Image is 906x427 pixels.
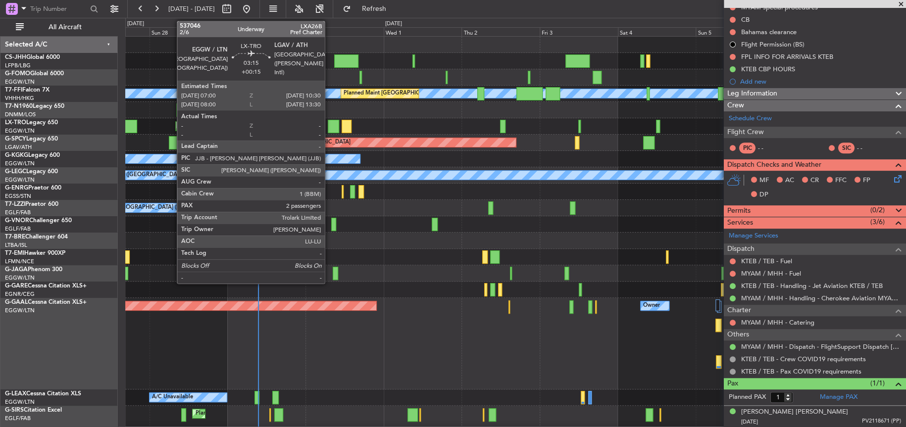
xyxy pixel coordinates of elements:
div: FPL INFO FOR ARRIVALS KTEB [741,52,833,61]
a: T7-EMIHawker 900XP [5,250,65,256]
span: All Aircraft [26,24,104,31]
div: Fri 3 [540,27,618,36]
span: T7-FFI [5,87,22,93]
div: Add new [740,77,901,86]
label: Planned PAX [729,392,766,402]
span: G-LEGC [5,169,26,175]
div: Bahamas clearance [741,28,797,36]
div: Tue 30 [305,27,384,36]
a: G-GARECessna Citation XLS+ [5,283,87,289]
span: Crew [727,100,744,111]
a: T7-BREChallenger 604 [5,234,68,240]
span: PV2118671 (PP) [862,417,901,426]
a: KTEB / TEB - Pax COVID19 requirements [741,367,861,376]
div: Wed 1 [384,27,462,36]
div: [DATE] [385,20,402,28]
span: Others [727,329,749,340]
a: G-LEAXCessna Citation XLS [5,391,81,397]
div: Planned Maint [GEOGRAPHIC_DATA] ([GEOGRAPHIC_DATA]) [195,406,351,421]
span: T7-LZZI [5,201,25,207]
span: G-GARE [5,283,28,289]
button: Refresh [338,1,398,17]
a: T7-FFIFalcon 7X [5,87,50,93]
span: Refresh [353,5,395,12]
div: A/C Unavailable [GEOGRAPHIC_DATA] ([GEOGRAPHIC_DATA]) [74,200,235,215]
span: CR [810,176,819,186]
a: G-SPCYLegacy 650 [5,136,58,142]
span: CS-JHH [5,54,26,60]
div: [DATE] [127,20,144,28]
a: VHHH/HKG [5,95,34,102]
span: FP [863,176,870,186]
span: Leg Information [727,88,777,99]
a: EGGW/LTN [5,127,35,135]
a: G-LEGCLegacy 600 [5,169,58,175]
span: LX-TRO [5,120,26,126]
a: LFMN/NCE [5,258,34,265]
a: G-SIRSCitation Excel [5,407,62,413]
a: MYAM / MHH - Fuel [741,269,801,278]
span: Permits [727,205,751,217]
span: T7-EMI [5,250,24,256]
a: EGGW/LTN [5,398,35,406]
a: G-JAGAPhenom 300 [5,267,62,273]
a: MYAM / MHH - Dispatch - FlightSupport Dispatch [GEOGRAPHIC_DATA] [741,342,901,351]
div: CB [741,15,750,24]
span: G-GAAL [5,299,28,305]
div: [PERSON_NAME] [PERSON_NAME] [741,407,848,417]
div: - - [857,143,879,152]
a: LTBA/ISL [5,241,27,249]
a: G-KGKGLegacy 600 [5,152,60,158]
button: All Aircraft [11,19,107,35]
div: - - [758,143,780,152]
a: EGGW/LTN [5,274,35,282]
div: Mon 29 [227,27,305,36]
div: Flight Permission (BS) [741,40,805,48]
a: EGLF/FAB [5,415,31,422]
span: T7-N1960 [5,103,33,109]
a: T7-LZZIPraetor 600 [5,201,58,207]
span: T7-BRE [5,234,25,240]
span: G-FOMO [5,71,30,77]
span: Dispatch [727,243,755,255]
div: KTEB CBP HOURS [741,65,795,73]
a: Schedule Crew [729,114,772,124]
a: LX-TROLegacy 650 [5,120,58,126]
span: AC [785,176,794,186]
span: Flight Crew [727,127,764,138]
a: LFPB/LBG [5,62,31,69]
span: G-LEAX [5,391,26,397]
a: CS-JHHGlobal 6000 [5,54,60,60]
div: Planned Maint [GEOGRAPHIC_DATA] [256,135,351,150]
a: EGSS/STN [5,192,31,200]
a: T7-N1960Legacy 650 [5,103,64,109]
span: G-ENRG [5,185,28,191]
a: MYAM / MHH - Catering [741,318,814,327]
span: G-SIRS [5,407,24,413]
a: KTEB / TEB - Crew COVID19 requirements [741,355,866,363]
a: G-FOMOGlobal 6000 [5,71,64,77]
span: G-SPCY [5,136,26,142]
a: Manage Services [729,231,778,241]
input: Trip Number [30,1,87,16]
a: EGLF/FAB [5,225,31,233]
span: (1/1) [870,378,885,388]
div: Sun 28 [150,27,228,36]
span: [DATE] [741,418,758,426]
a: G-GAALCessna Citation XLS+ [5,299,87,305]
span: G-VNOR [5,218,29,224]
span: [DATE] - [DATE] [168,4,215,13]
span: G-KGKG [5,152,28,158]
span: G-JAGA [5,267,28,273]
a: EGLF/FAB [5,209,31,216]
a: LGAV/ATH [5,143,32,151]
span: Services [727,217,753,229]
a: EGGW/LTN [5,307,35,314]
a: G-VNORChallenger 650 [5,218,72,224]
div: Sat 4 [618,27,696,36]
span: Pax [727,378,738,389]
a: EGNR/CEG [5,290,35,298]
a: EGGW/LTN [5,78,35,86]
span: DP [759,190,768,200]
div: SIC [838,142,855,153]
